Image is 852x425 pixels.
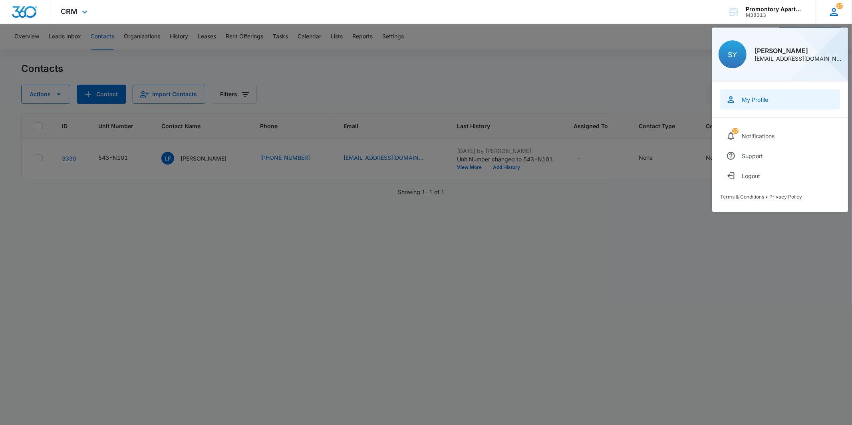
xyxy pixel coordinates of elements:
span: 17 [732,128,739,134]
div: notifications count [732,128,739,134]
div: account name [746,6,804,12]
span: SY [728,50,737,59]
div: • [720,194,840,200]
a: notifications countNotifications [720,126,840,146]
button: Logout [720,166,840,186]
a: My Profile [720,89,840,109]
div: [PERSON_NAME] [755,48,842,54]
a: Support [720,146,840,166]
div: My Profile [742,96,768,103]
div: [EMAIL_ADDRESS][DOMAIN_NAME] [755,56,842,62]
div: Logout [742,173,760,179]
div: Support [742,153,763,159]
a: Privacy Policy [769,194,802,200]
span: 17 [836,3,843,9]
span: CRM [61,7,78,16]
div: account id [746,12,804,18]
a: Terms & Conditions [720,194,764,200]
div: Notifications [742,133,775,139]
div: notifications count [836,3,843,9]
